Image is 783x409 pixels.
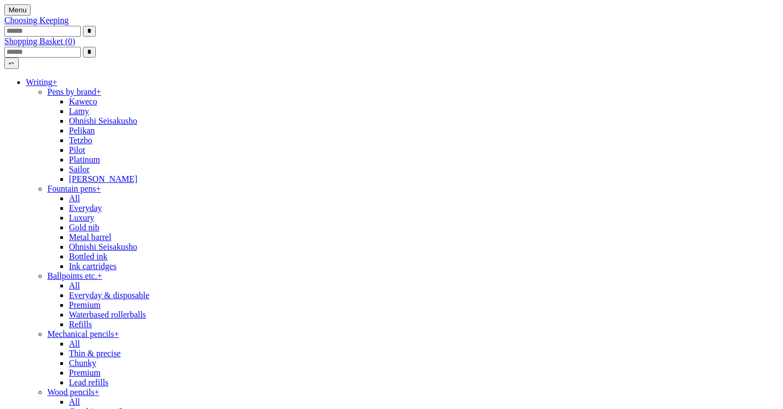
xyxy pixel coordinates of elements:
[69,281,80,290] a: All
[69,339,80,348] a: All
[69,194,80,203] a: All
[69,165,89,174] a: Sailor
[26,77,57,87] a: Writing+
[47,387,99,397] a: Wood pencils+
[69,310,146,319] a: Waterbased rollerballs
[94,387,99,397] span: +
[69,145,85,154] a: Pilot
[4,37,75,46] a: Shopping Basket (0)
[114,329,119,339] span: +
[69,397,80,406] a: All
[69,155,100,164] a: Platinum
[47,271,102,280] a: Ballpoints etc.+
[69,126,95,135] a: Pelikan
[69,232,111,242] a: Metal barrel
[69,349,121,358] a: Thin & precise
[52,77,57,87] span: +
[4,58,19,69] button: ⤺
[69,97,97,106] a: Kaweco
[69,252,108,261] a: Bottled ink
[96,87,101,96] span: +
[69,174,137,184] a: [PERSON_NAME]
[69,242,137,251] a: Ohnishi Seisakusho
[69,378,108,387] a: Lead refills
[96,184,101,193] span: +
[69,116,137,125] a: Ohnishi Seisakusho
[47,184,101,193] a: Fountain pens+
[69,213,94,222] a: Luxury
[69,358,96,368] a: Chunky
[69,262,116,271] a: Ink cartridges
[69,203,102,213] a: Everyday
[4,4,31,16] button: Menu
[69,300,101,309] a: Premium
[69,368,101,377] a: Premium
[69,320,92,329] a: Refills
[4,16,69,25] a: Choosing Keeping
[69,291,149,300] a: Everyday & disposable
[47,87,101,96] a: Pens by brand+
[97,271,102,280] span: +
[69,136,92,145] a: Tetzbo
[69,107,89,116] a: Lamy
[69,223,99,232] a: Gold nib
[47,329,119,339] a: Mechanical pencils+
